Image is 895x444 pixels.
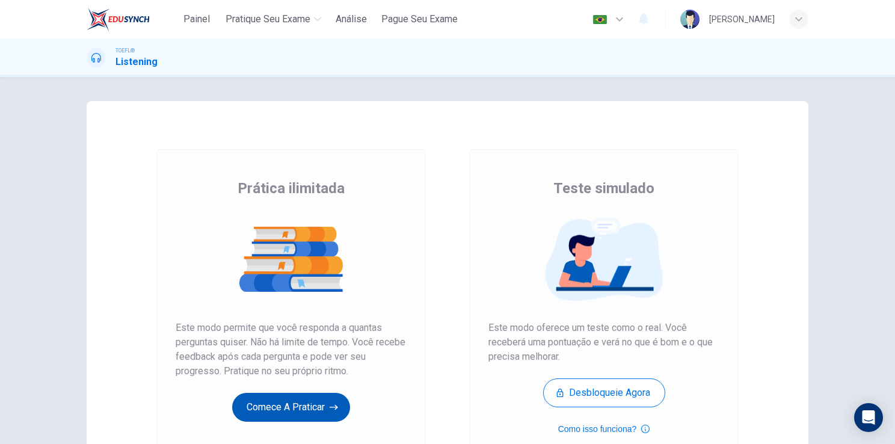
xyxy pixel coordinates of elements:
[854,403,883,432] div: Open Intercom Messenger
[87,7,150,31] img: EduSynch logo
[232,393,350,422] button: Comece a praticar
[381,12,458,26] span: Pague Seu Exame
[680,10,700,29] img: Profile picture
[592,15,607,24] img: pt
[553,179,654,198] span: Teste simulado
[226,12,310,26] span: Pratique seu exame
[377,8,463,30] button: Pague Seu Exame
[87,7,177,31] a: EduSynch logo
[177,8,216,30] button: Painel
[709,12,775,26] div: [PERSON_NAME]
[543,378,665,407] button: Desbloqueie agora
[331,8,372,30] button: Análise
[183,12,210,26] span: Painel
[176,321,407,378] span: Este modo permite que você responda a quantas perguntas quiser. Não há limite de tempo. Você rece...
[221,8,326,30] button: Pratique seu exame
[488,321,719,364] span: Este modo oferece um teste como o real. Você receberá uma pontuação e verá no que é bom e o que p...
[115,46,135,55] span: TOEFL®
[558,422,650,436] button: Como isso funciona?
[238,179,345,198] span: Prática ilimitada
[115,55,158,69] h1: Listening
[336,12,367,26] span: Análise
